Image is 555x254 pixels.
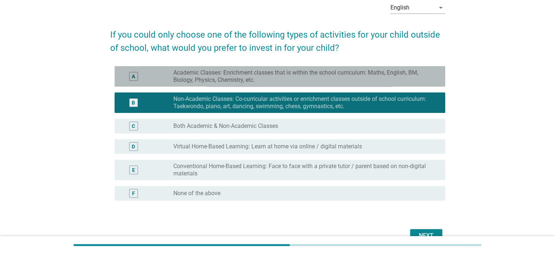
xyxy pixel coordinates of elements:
div: A [132,72,135,80]
div: Next [416,231,436,240]
label: Both Academic & Non-Academic Classes [173,122,278,130]
div: F [132,189,135,197]
div: English [390,4,409,11]
label: Conventional Home-Based Learning: Face to face with a private tutor / parent based on non-digital... [173,163,433,177]
button: Next [410,229,442,242]
h2: If you could only choose one of the following types of activities for your child outside of schoo... [110,21,445,54]
div: E [132,166,135,174]
label: Academic Classes: Enrichment classes that is within the school curriculum: Maths, English, BM, Bi... [173,69,433,84]
i: arrow_drop_down [436,3,445,12]
label: Virtual Home-Based Learning: Learn at home via online / digital materials [173,143,362,150]
div: D [132,143,135,150]
div: B [132,99,135,106]
label: Non-Academic Classes: Co-curricular activities or enrichment classes outside of school curriculum... [173,95,433,110]
label: None of the above [173,190,220,197]
div: C [132,122,135,130]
